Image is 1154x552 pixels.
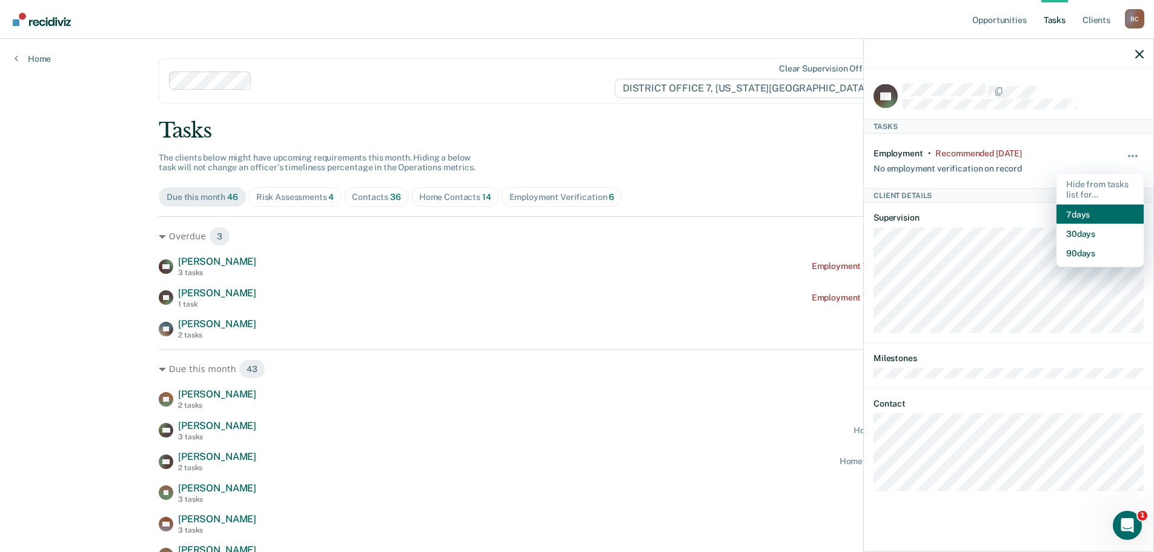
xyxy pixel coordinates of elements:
div: 3 tasks [178,526,256,534]
span: 36 [390,192,401,202]
button: 90 days [1056,243,1144,262]
dt: Contact [874,398,1144,408]
div: Recommended 11 days ago [935,148,1021,158]
div: Hide from tasks list for... [1056,174,1144,204]
div: Clear supervision officers [779,64,882,74]
div: 1 task [178,300,256,308]
button: 30 days [1056,224,1144,243]
div: Home Contacts [419,192,491,202]
span: [PERSON_NAME] [178,287,256,299]
span: 4 [328,192,334,202]
div: B C [1125,9,1144,28]
span: [PERSON_NAME] [178,482,256,494]
div: Overdue [159,227,995,246]
div: Home contact recommended [DATE] [854,425,995,436]
a: Home [15,53,51,64]
div: 2 tasks [178,331,256,339]
span: 3 [209,227,230,246]
div: Employment Verification [509,192,615,202]
div: Client Details [864,188,1153,202]
span: [PERSON_NAME] [178,451,256,462]
div: 3 tasks [178,495,256,504]
iframe: Intercom live chat [1113,511,1142,540]
span: 46 [227,192,238,202]
div: 2 tasks [178,464,256,472]
div: Due this month [159,359,995,379]
span: [PERSON_NAME] [178,256,256,267]
button: Profile dropdown button [1125,9,1144,28]
span: 6 [609,192,614,202]
div: No employment verification on record [874,158,1022,173]
div: Contacts [352,192,401,202]
div: • [928,148,931,158]
div: 2 tasks [178,401,256,410]
dt: Supervision [874,212,1144,222]
div: 3 tasks [178,433,256,441]
span: DISTRICT OFFICE 7, [US_STATE][GEOGRAPHIC_DATA] [615,79,884,98]
span: 43 [239,359,265,379]
div: Tasks [864,119,1153,133]
dt: Milestones [874,353,1144,364]
div: Tasks [159,118,995,143]
div: Home contact recommended in a month [840,456,995,467]
div: Risk Assessments [256,192,334,202]
span: [PERSON_NAME] [178,513,256,525]
span: [PERSON_NAME] [178,420,256,431]
button: 7 days [1056,204,1144,224]
span: 1 [1138,511,1147,520]
span: The clients below might have upcoming requirements this month. Hiding a below task will not chang... [159,153,476,173]
div: 3 tasks [178,268,256,277]
span: [PERSON_NAME] [178,318,256,330]
div: Employment Verification recommended [DATE] [812,293,995,303]
div: Employment Verification recommended [DATE] [812,261,995,271]
img: Recidiviz [13,13,71,26]
div: Employment [874,148,923,158]
span: [PERSON_NAME] [178,388,256,400]
div: Due this month [167,192,238,202]
span: 14 [482,192,491,202]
